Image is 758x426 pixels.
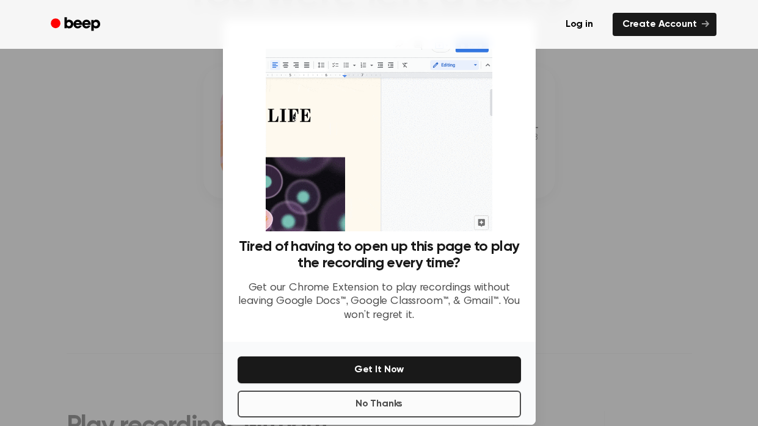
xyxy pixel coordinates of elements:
button: No Thanks [238,391,521,417]
a: Beep [42,13,111,37]
a: Create Account [613,13,716,36]
button: Get It Now [238,356,521,383]
p: Get our Chrome Extension to play recordings without leaving Google Docs™, Google Classroom™, & Gm... [238,281,521,323]
h3: Tired of having to open up this page to play the recording every time? [238,239,521,272]
a: Log in [553,10,605,38]
img: Beep extension in action [266,34,492,231]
